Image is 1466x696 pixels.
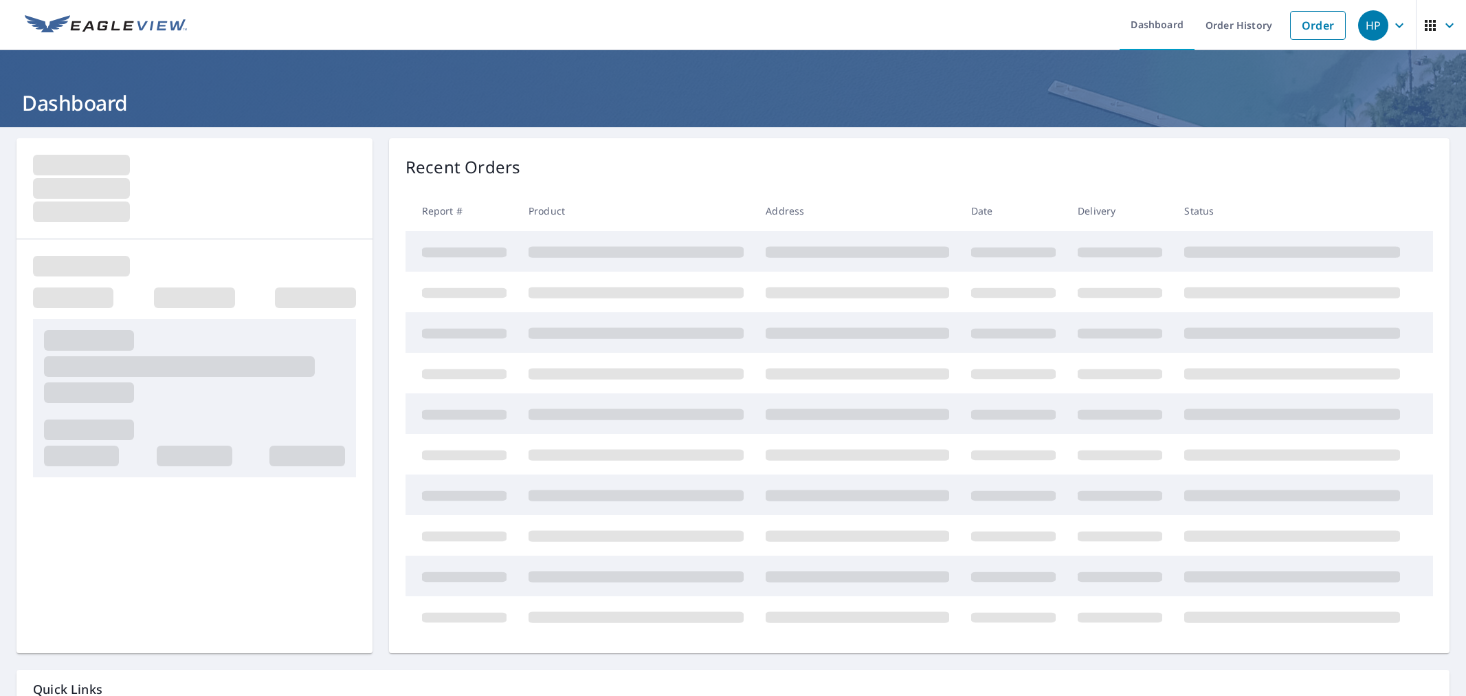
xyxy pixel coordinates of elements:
[518,191,755,231] th: Product
[1173,191,1411,231] th: Status
[16,89,1450,117] h1: Dashboard
[1290,11,1346,40] a: Order
[25,15,187,36] img: EV Logo
[1067,191,1173,231] th: Delivery
[755,191,960,231] th: Address
[406,191,518,231] th: Report #
[406,155,521,180] p: Recent Orders
[960,191,1067,231] th: Date
[1358,10,1388,41] div: HP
